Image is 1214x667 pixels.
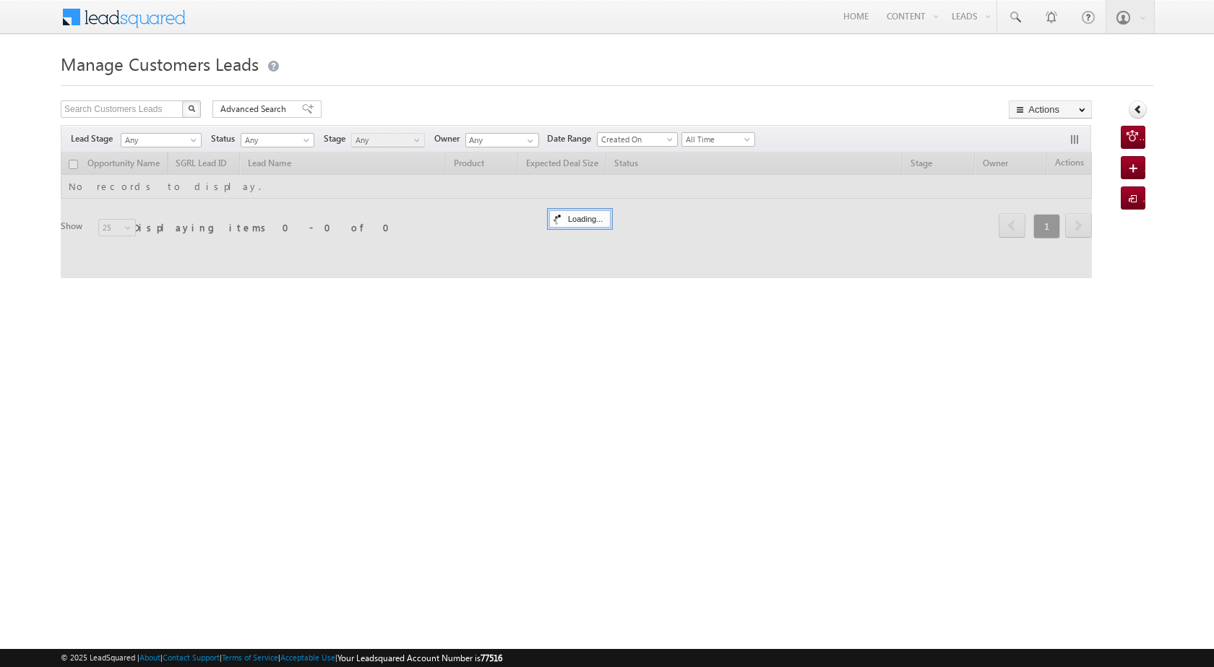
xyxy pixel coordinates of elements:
[434,132,465,145] span: Owner
[549,210,611,228] div: Loading...
[61,651,502,665] span: © 2025 LeadSquared | | | | |
[121,133,202,147] a: Any
[163,653,220,662] a: Contact Support
[682,133,751,146] span: All Time
[1009,100,1092,119] button: Actions
[520,134,538,148] a: Show All Items
[351,133,425,147] a: Any
[681,132,755,147] a: All Time
[547,132,597,145] span: Date Range
[481,653,502,663] span: 77516
[337,653,502,663] span: Your Leadsquared Account Number is
[61,52,259,75] span: Manage Customers Leads
[220,103,290,116] span: Advanced Search
[597,132,678,147] a: Created On
[121,134,197,147] span: Any
[465,133,539,147] input: Type to Search
[139,653,160,662] a: About
[188,105,195,112] img: Search
[71,132,119,145] span: Lead Stage
[241,134,310,147] span: Any
[222,653,278,662] a: Terms of Service
[241,133,314,147] a: Any
[352,134,421,147] span: Any
[324,132,351,145] span: Stage
[280,653,335,662] a: Acceptable Use
[598,133,673,146] span: Created On
[211,132,241,145] span: Status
